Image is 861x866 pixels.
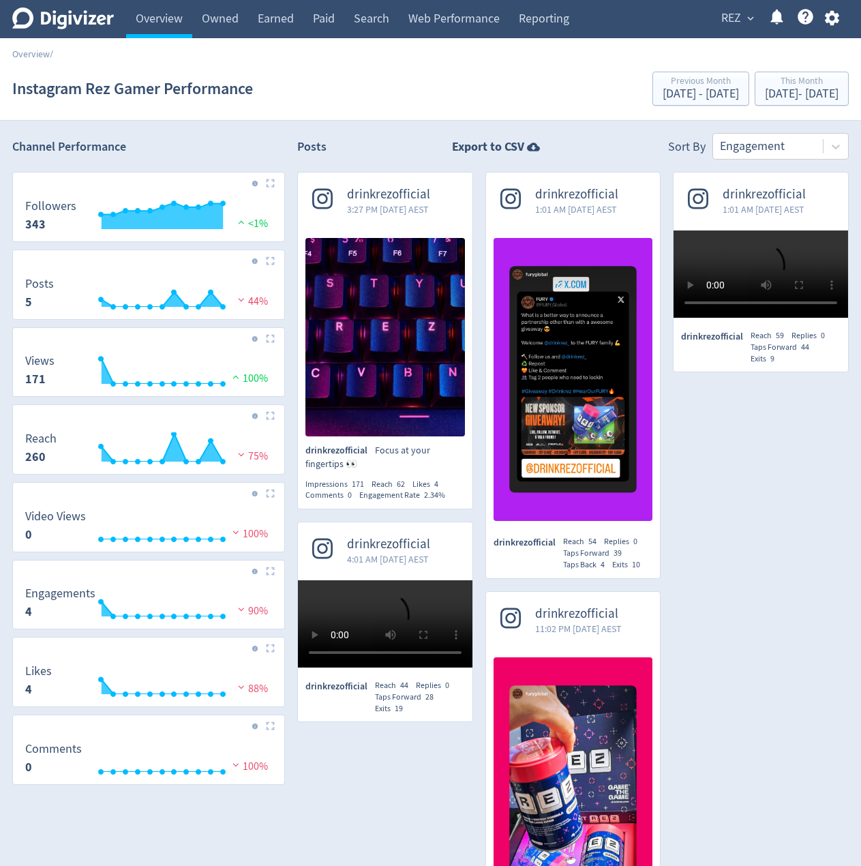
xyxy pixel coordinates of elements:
[723,203,806,216] span: 1:01 AM [DATE] AEST
[305,479,372,490] div: Impressions
[298,173,472,501] a: drinkrezofficial3:27 PM [DATE] AESTFocus at your fingertips 👀drinkrezofficialFocus at your finger...
[266,256,275,265] img: Placeholder
[668,138,706,160] div: Sort By
[765,88,839,100] div: [DATE] - [DATE]
[235,449,268,463] span: 75%
[632,559,640,570] span: 10
[266,334,275,343] img: Placeholder
[229,527,243,537] img: negative-performance.svg
[235,682,268,696] span: 88%
[601,559,605,570] span: 4
[25,509,86,524] dt: Video Views
[751,353,782,365] div: Exits
[770,353,774,364] span: 9
[535,622,622,636] span: 11:02 PM [DATE] AEST
[18,665,279,701] svg: Likes 4
[755,72,849,106] button: This Month[DATE]- [DATE]
[235,682,248,692] img: negative-performance.svg
[266,489,275,498] img: Placeholder
[535,606,622,622] span: drinkrezofficial
[18,743,279,779] svg: Comments 0
[235,217,248,227] img: positive-performance.svg
[372,479,412,490] div: Reach
[25,663,52,679] dt: Likes
[25,603,32,620] strong: 4
[25,431,57,447] dt: Reach
[375,691,441,703] div: Taps Forward
[25,526,32,543] strong: 0
[424,490,445,501] span: 2.34%
[348,490,352,501] span: 0
[235,295,248,305] img: negative-performance.svg
[563,536,604,548] div: Reach
[614,548,622,558] span: 39
[297,138,327,160] h2: Posts
[235,604,268,618] span: 90%
[266,721,275,730] img: Placeholder
[25,198,76,214] dt: Followers
[776,330,784,341] span: 59
[821,330,825,341] span: 0
[18,200,279,236] svg: Followers 343
[400,680,408,691] span: 44
[751,342,817,353] div: Taps Forward
[25,741,82,757] dt: Comments
[305,238,465,436] img: Focus at your fingertips 👀
[347,187,430,203] span: drinkrezofficial
[452,138,524,155] strong: Export to CSV
[347,203,430,216] span: 3:27 PM [DATE] AEST
[494,536,563,550] span: drinkrezofficial
[266,179,275,188] img: Placeholder
[681,330,751,344] span: drinkrezofficial
[18,355,279,391] svg: Views 171
[12,138,285,155] h2: Channel Performance
[12,48,50,60] a: Overview
[397,479,405,490] span: 62
[723,187,806,203] span: drinkrezofficial
[445,680,449,691] span: 0
[352,479,364,490] span: 171
[25,586,95,601] dt: Engagements
[305,680,375,693] span: drinkrezofficial
[744,12,757,25] span: expand_more
[535,203,618,216] span: 1:01 AM [DATE] AEST
[633,536,637,547] span: 0
[563,559,612,571] div: Taps Back
[375,680,416,691] div: Reach
[229,372,243,382] img: positive-performance.svg
[298,522,472,714] a: drinkrezofficial4:01 AM [DATE] AESTdrinkrezofficialReach44Replies0Taps Forward28Exits19
[305,490,359,501] div: Comments
[425,691,434,702] span: 28
[266,644,275,653] img: Placeholder
[266,411,275,420] img: Placeholder
[18,432,279,468] svg: Reach 260
[395,703,403,714] span: 19
[716,8,757,29] button: REZ
[25,449,46,465] strong: 260
[266,567,275,576] img: Placeholder
[663,88,739,100] div: [DATE] - [DATE]
[434,479,438,490] span: 4
[535,187,618,203] span: drinkrezofficial
[25,216,46,233] strong: 343
[486,173,661,571] a: drinkrezofficial1:01 AM [DATE] AESTdrinkrezofficialReach54Replies0Taps Forward39Taps Back4Exits10
[412,479,446,490] div: Likes
[25,294,32,310] strong: 5
[652,72,749,106] button: Previous Month[DATE] - [DATE]
[18,278,279,314] svg: Posts 5
[305,444,465,471] p: Focus at your fingertips 👀
[235,604,248,614] img: negative-performance.svg
[375,703,410,715] div: Exits
[25,276,54,292] dt: Posts
[791,330,832,342] div: Replies
[604,536,645,548] div: Replies
[25,681,32,698] strong: 4
[50,48,53,60] span: /
[25,759,32,775] strong: 0
[359,490,453,501] div: Engagement Rate
[25,371,46,387] strong: 171
[235,295,268,308] span: 44%
[588,536,596,547] span: 54
[347,552,430,566] span: 4:01 AM [DATE] AEST
[235,449,248,460] img: negative-performance.svg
